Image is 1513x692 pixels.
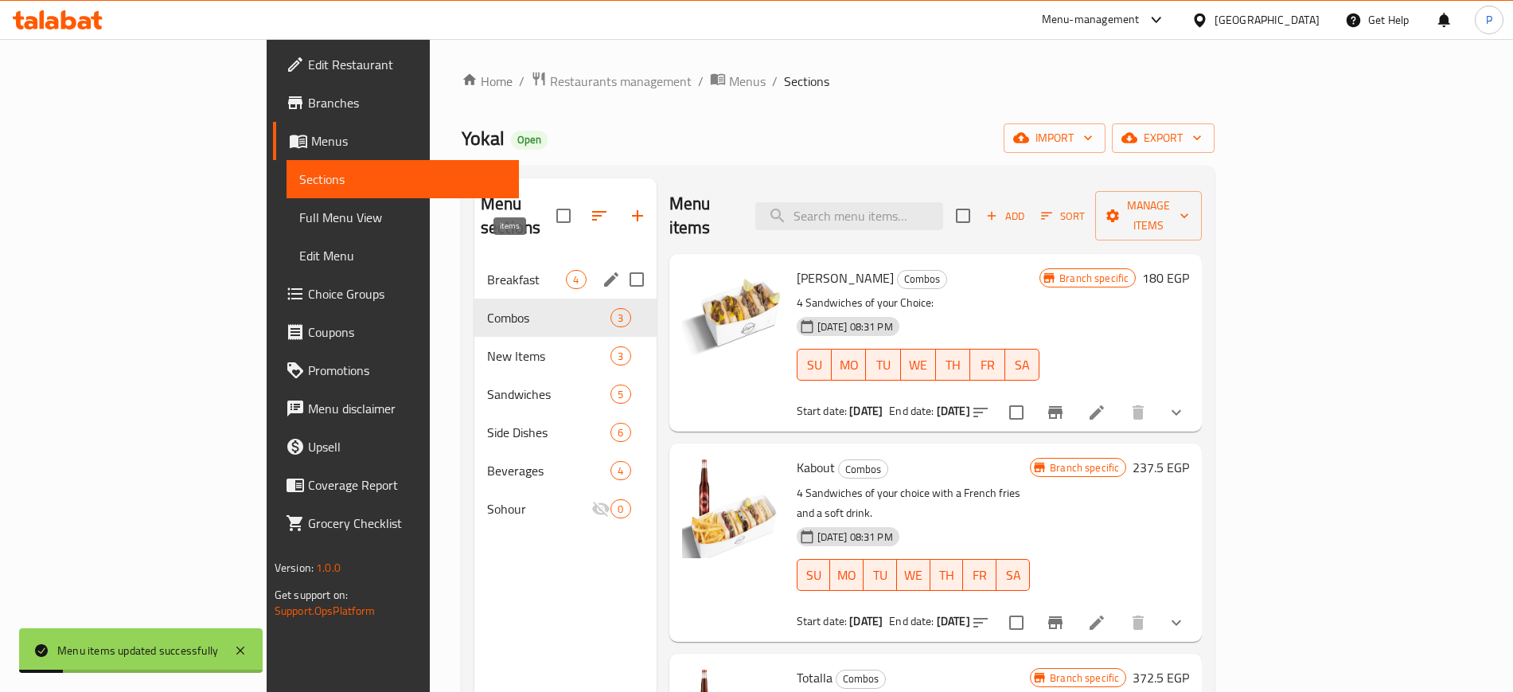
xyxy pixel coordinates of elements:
b: [DATE] [937,401,970,421]
li: / [698,72,704,91]
span: Version: [275,557,314,578]
div: New Items3 [474,337,657,375]
span: Sections [784,72,829,91]
button: WE [897,559,930,591]
div: Menu items updated successfully [57,642,218,659]
svg: Inactive section [591,499,610,518]
span: 5 [611,387,630,402]
span: Edit Menu [299,246,506,265]
span: 3 [611,311,630,326]
div: items [610,346,630,366]
span: Choice Groups [308,284,506,303]
div: Menu-management [1042,10,1140,29]
span: TH [937,564,957,587]
span: Menus [729,72,766,91]
div: Combos [836,670,886,689]
a: Full Menu View [287,198,519,237]
b: [DATE] [849,611,883,631]
div: Combos [487,308,610,327]
button: show more [1157,393,1195,432]
a: Promotions [273,351,519,389]
div: Sandwiches5 [474,375,657,413]
a: Choice Groups [273,275,519,313]
span: New Items [487,346,610,366]
button: FR [963,559,996,591]
button: Add [980,204,1031,229]
button: TU [864,559,897,591]
span: Branch specific [1053,271,1135,286]
div: Open [511,131,548,150]
span: FR [969,564,990,587]
span: Select to update [1000,396,1033,429]
button: import [1004,123,1106,153]
span: End date: [889,401,934,421]
button: WE [901,349,936,381]
span: Sandwiches [487,385,610,404]
span: Coverage Report [308,475,506,495]
span: Combos [898,270,946,288]
span: export [1125,128,1202,148]
button: delete [1119,393,1157,432]
span: Manage items [1108,196,1189,236]
div: Beverages [487,461,610,480]
span: Sohour [487,499,591,518]
a: Menu disclaimer [273,389,519,428]
span: TH [942,354,965,377]
div: items [610,423,630,442]
a: Branches [273,84,519,122]
a: Upsell [273,428,519,466]
button: Branch-specific-item [1036,393,1074,432]
h6: 180 EGP [1142,267,1189,289]
span: WE [907,354,930,377]
span: import [1016,128,1093,148]
span: Menus [311,131,506,151]
div: Beverages4 [474,452,657,490]
svg: Show Choices [1167,613,1186,632]
div: Combos3 [474,299,657,337]
a: Edit Restaurant [273,45,519,84]
span: Get support on: [275,584,348,605]
button: edit [599,268,623,291]
a: Edit menu item [1087,613,1106,632]
div: items [610,308,630,327]
span: 0 [611,502,630,517]
span: Side Dishes [487,423,610,442]
div: Sohour0 [474,490,657,528]
span: Breakfast [487,270,566,289]
span: Add item [980,204,1031,229]
button: SA [1005,349,1040,381]
span: FR [977,354,999,377]
div: items [610,499,630,518]
button: Sort [1037,204,1089,229]
button: Add section [618,197,657,235]
span: Kabout [797,455,835,479]
span: SA [1012,354,1034,377]
span: [PERSON_NAME] [797,266,894,290]
a: Coupons [273,313,519,351]
span: Sort sections [580,197,618,235]
div: [GEOGRAPHIC_DATA] [1215,11,1320,29]
p: 4 Sandwiches of your choice with a French fries and a soft drink. [797,483,1031,523]
span: Combos [836,670,885,688]
span: Full Menu View [299,208,506,227]
span: Add [984,207,1027,225]
a: Support.OpsPlatform [275,600,376,621]
span: MO [836,564,857,587]
h6: 237.5 EGP [1133,456,1189,479]
span: Grocery Checklist [308,514,506,533]
button: sort-choices [961,393,1000,432]
span: Sort [1041,207,1085,225]
span: [DATE] 08:31 PM [811,319,899,334]
span: Select to update [1000,606,1033,639]
span: SA [1003,564,1024,587]
a: Sections [287,160,519,198]
a: Edit Menu [287,237,519,275]
div: items [610,385,630,404]
button: SA [996,559,1030,591]
li: / [519,72,524,91]
img: Kabout [682,456,784,558]
span: Menu disclaimer [308,399,506,418]
span: Open [511,133,548,147]
div: items [610,461,630,480]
